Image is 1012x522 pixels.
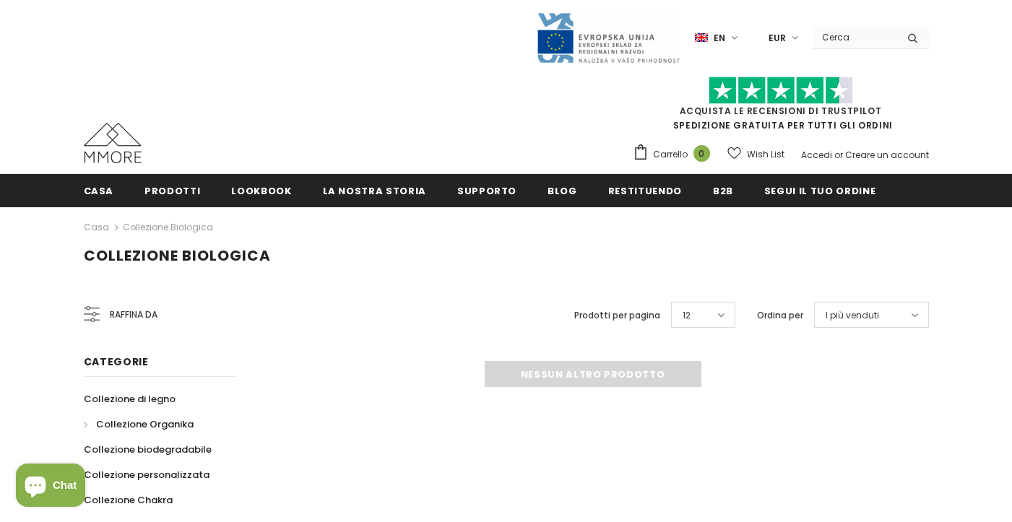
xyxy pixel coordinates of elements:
[323,184,426,198] span: La nostra storia
[84,493,173,507] span: Collezione Chakra
[608,174,682,206] a: Restituendo
[84,386,176,412] a: Collezione di legno
[12,464,90,510] inbox-online-store-chat: Shopify online store chat
[84,462,209,487] a: Collezione personalizzata
[633,144,717,165] a: Carrello 0
[813,27,896,48] input: Search Site
[801,149,832,161] a: Accedi
[845,149,929,161] a: Creare un account
[653,147,688,162] span: Carrello
[84,437,212,462] a: Collezione biodegradabile
[709,77,853,105] img: Fidati di Pilot Stars
[84,354,149,369] span: Categorie
[96,417,194,431] span: Collezione Organika
[693,145,710,162] span: 0
[713,174,733,206] a: B2B
[695,32,708,44] img: i-lang-1.png
[747,147,784,162] span: Wish List
[457,174,516,206] a: supporto
[769,31,786,45] span: EUR
[457,184,516,198] span: supporto
[633,83,929,131] span: SPEDIZIONE GRATUITA PER TUTTI GLI ORDINI
[536,12,680,64] img: Javni Razpis
[757,308,803,323] label: Ordina per
[84,392,176,406] span: Collezione di legno
[548,184,577,198] span: Blog
[764,184,875,198] span: Segui il tuo ordine
[680,105,882,117] a: Acquista le recensioni di TrustPilot
[84,245,271,266] span: Collezione biologica
[84,487,173,513] a: Collezione Chakra
[84,184,114,198] span: Casa
[84,219,109,236] a: Casa
[608,184,682,198] span: Restituendo
[84,468,209,482] span: Collezione personalizzata
[231,184,291,198] span: Lookbook
[144,174,200,206] a: Prodotti
[713,184,733,198] span: B2B
[84,443,212,456] span: Collezione biodegradabile
[714,31,725,45] span: en
[323,174,426,206] a: La nostra storia
[834,149,843,161] span: or
[727,142,784,167] a: Wish List
[110,307,157,323] span: Raffina da
[123,221,213,233] a: Collezione biologica
[764,174,875,206] a: Segui il tuo ordine
[548,174,577,206] a: Blog
[574,308,660,323] label: Prodotti per pagina
[536,31,680,43] a: Javni Razpis
[84,123,142,163] img: Casi MMORE
[683,308,691,323] span: 12
[84,412,194,437] a: Collezione Organika
[231,174,291,206] a: Lookbook
[144,184,200,198] span: Prodotti
[826,308,879,323] span: I più venduti
[84,174,114,206] a: Casa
